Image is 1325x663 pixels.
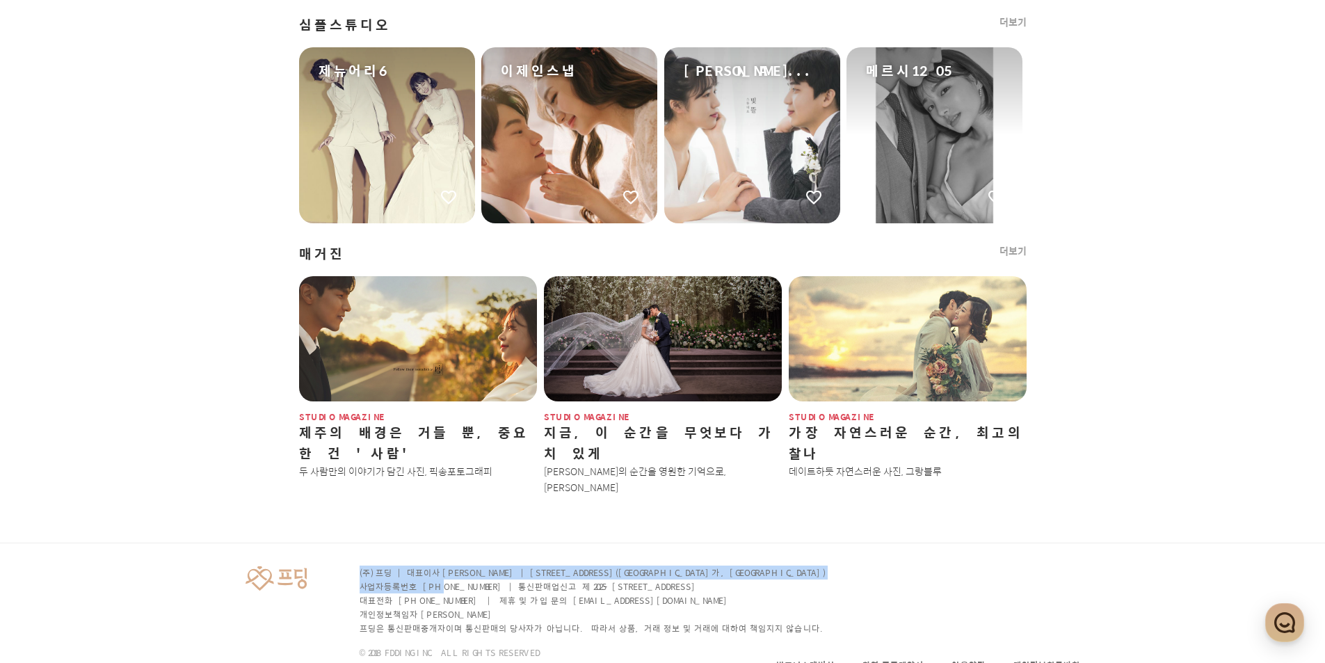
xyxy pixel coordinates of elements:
[481,47,657,223] a: 이제인스냅
[789,422,1024,463] label: 가장 자연스러운 순간, 최고의 찰나
[360,580,828,593] p: 사업자등록번호 [PHONE_NUMBER] | 통신판매업신고 제 2025-[STREET_ADDRESS]
[360,566,828,580] p: (주) 프딩 | 대표이사 [PERSON_NAME] | [STREET_ADDRESS]([GEOGRAPHIC_DATA]가, [GEOGRAPHIC_DATA])
[544,463,782,495] p: [PERSON_NAME]의 순간을 영원한 기억으로, [PERSON_NAME]
[684,61,813,81] span: [PERSON_NAME]...
[789,276,1027,479] a: studio magazine가장 자연스러운 순간, 최고의 찰나데이트하듯 자연스러운 사진, 그랑블루
[92,441,179,476] a: 대화
[501,61,577,81] span: 이제인스냅
[299,276,537,479] a: studio magazine제주의 배경은 거들 뿐, 중요한 건 '사람'두 사람만의 이야기가 담긴 사진, 픽송포토그래피
[299,244,345,264] span: 매거진
[360,593,828,607] p: 대표전화 [PHONE_NUMBER] | 제휴 및 가입 문의 [EMAIL_ADDRESS][DOMAIN_NAME]
[789,413,1027,422] span: studio magazine
[299,15,391,35] span: 심플스튜디오
[179,441,267,476] a: 설정
[866,61,951,81] span: 메르시1205
[215,462,232,473] span: 설정
[999,244,1027,258] a: 더보기
[789,463,1027,479] p: 데이트하듯 자연스러운 사진, 그랑블루
[299,47,475,223] a: 제뉴어리6
[544,413,782,422] span: studio magazine
[360,646,828,659] p: © 2018 FDDING INC. ALL RIGHTS RESERVED
[299,413,537,422] span: studio magazine
[544,422,775,463] label: 지금, 이 순간을 무엇보다 가치 있게
[999,15,1027,29] a: 더보기
[4,441,92,476] a: 홈
[360,621,828,635] p: 프딩은 통신판매중개자이며 통신판매의 당사자가 아닙니다. 따라서 상품, 거래 정보 및 거래에 대하여 책임지지 않습니다.
[846,47,1022,223] a: 메르시1205
[544,276,782,495] a: studio magazine지금, 이 순간을 무엇보다 가치 있게[PERSON_NAME]의 순간을 영원한 기억으로, [PERSON_NAME]
[664,47,840,223] a: [PERSON_NAME]...
[127,463,144,474] span: 대화
[319,61,383,81] span: 제뉴어리6
[44,462,52,473] span: 홈
[360,607,828,621] p: 개인정보책임자 [PERSON_NAME]
[299,463,537,479] p: 두 사람만의 이야기가 담긴 사진, 픽송포토그래피
[299,422,529,463] label: 제주의 배경은 거들 뿐, 중요한 건 '사람'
